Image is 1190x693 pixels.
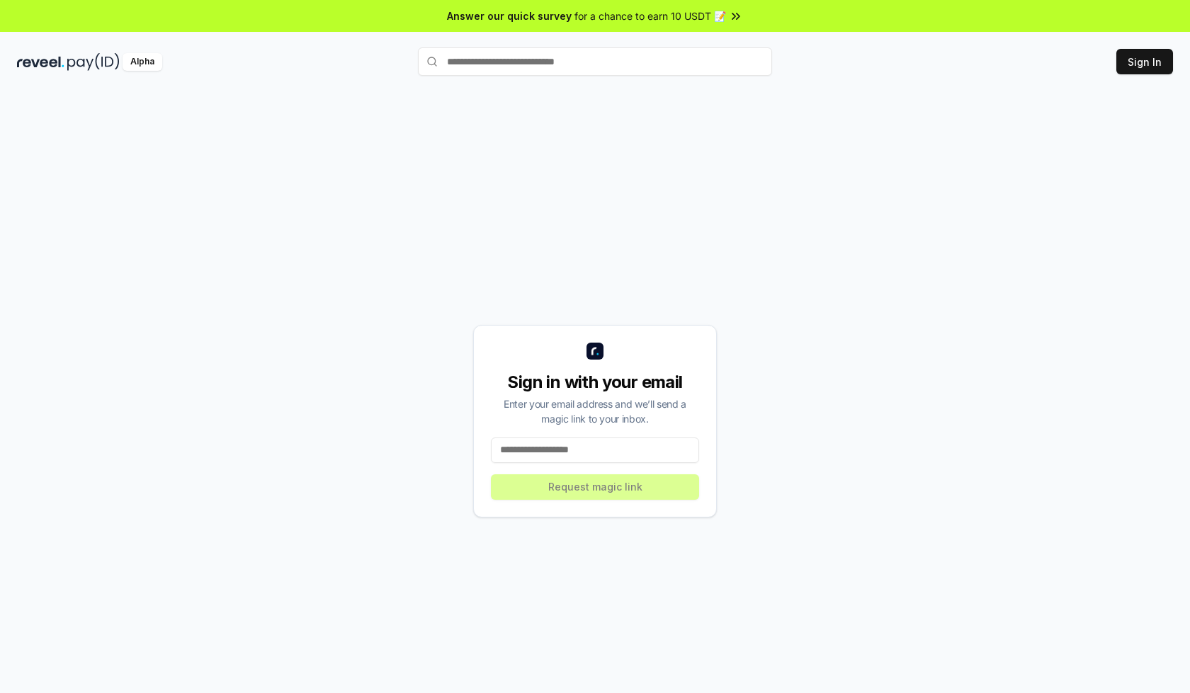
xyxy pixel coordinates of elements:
[586,343,603,360] img: logo_small
[447,8,572,23] span: Answer our quick survey
[491,396,699,426] div: Enter your email address and we’ll send a magic link to your inbox.
[123,53,162,71] div: Alpha
[491,371,699,394] div: Sign in with your email
[17,53,64,71] img: reveel_dark
[1116,49,1173,74] button: Sign In
[574,8,726,23] span: for a chance to earn 10 USDT 📝
[67,53,120,71] img: pay_id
